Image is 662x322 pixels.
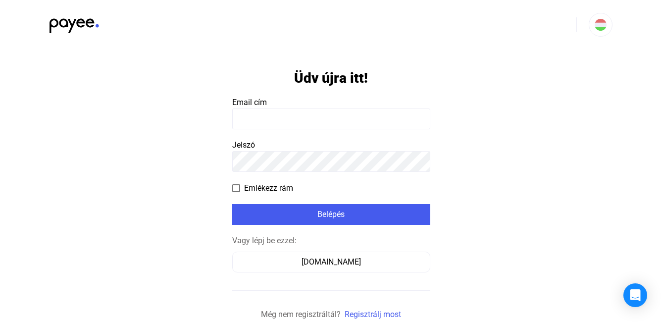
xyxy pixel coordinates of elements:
span: Emlékezz rám [244,182,293,194]
div: Open Intercom Messenger [623,283,647,307]
span: Jelszó [232,140,255,150]
button: Belépés [232,204,430,225]
div: Belépés [235,209,427,220]
img: HU [595,19,607,31]
h1: Üdv újra itt! [294,69,368,87]
a: Regisztrálj most [345,310,401,319]
div: Vagy lépj be ezzel: [232,235,430,247]
a: [DOMAIN_NAME] [232,257,430,267]
div: [DOMAIN_NAME] [236,256,427,268]
button: HU [589,13,612,37]
span: Még nem regisztráltál? [261,310,341,319]
img: black-payee-blue-dot.svg [50,13,99,33]
button: [DOMAIN_NAME] [232,252,430,272]
span: Email cím [232,98,267,107]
